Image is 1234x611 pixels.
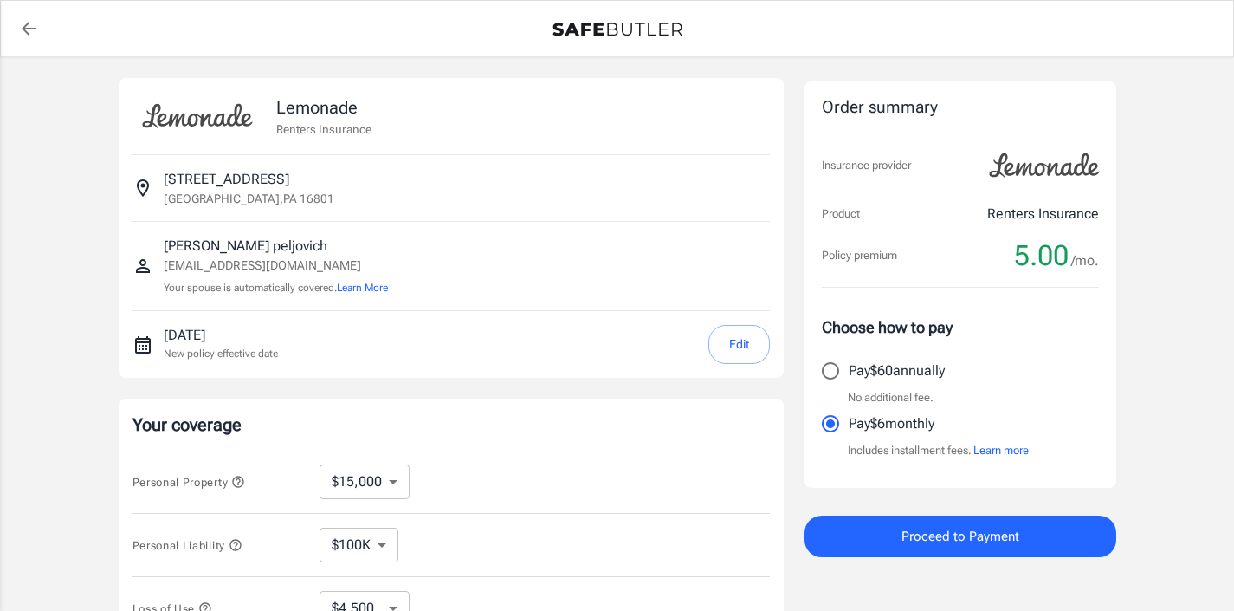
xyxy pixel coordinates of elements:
p: Insurance provider [822,157,911,174]
img: Back to quotes [552,23,682,36]
p: Pay $6 monthly [849,413,934,434]
p: [DATE] [164,325,278,346]
p: Includes installment fees. [848,442,1029,459]
svg: Insured person [132,256,153,276]
p: Product [822,205,860,223]
p: Pay $60 annually [849,361,945,381]
p: Renters Insurance [987,204,1099,224]
button: Personal Property [132,471,245,492]
p: [GEOGRAPHIC_DATA] , PA 16801 [164,190,334,207]
svg: Insured address [132,178,153,198]
span: 5.00 [1014,238,1069,273]
button: Learn More [337,280,388,296]
p: No additional fee. [848,389,934,406]
p: Renters Insurance [276,120,371,138]
img: Lemonade [979,141,1109,190]
p: [PERSON_NAME] peljovich [164,236,388,257]
img: Lemonade [132,92,262,140]
button: Proceed to Payment [804,516,1116,557]
p: Your spouse is automatically covered. [164,280,388,296]
div: Order summary [822,95,1099,120]
button: Learn more [973,442,1029,459]
p: Policy premium [822,247,897,264]
p: Lemonade [276,94,371,120]
a: back to quotes [11,11,46,46]
p: Choose how to pay [822,315,1099,339]
p: [EMAIL_ADDRESS][DOMAIN_NAME] [164,257,388,275]
button: Personal Liability [132,535,242,556]
span: Proceed to Payment [901,525,1019,548]
p: Your coverage [132,413,770,437]
button: Edit [708,325,770,364]
span: Personal Property [132,476,245,489]
p: [STREET_ADDRESS] [164,169,289,190]
p: New policy effective date [164,346,278,361]
span: Personal Liability [132,539,242,552]
svg: New policy start date [132,335,153,355]
span: /mo. [1071,249,1099,273]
